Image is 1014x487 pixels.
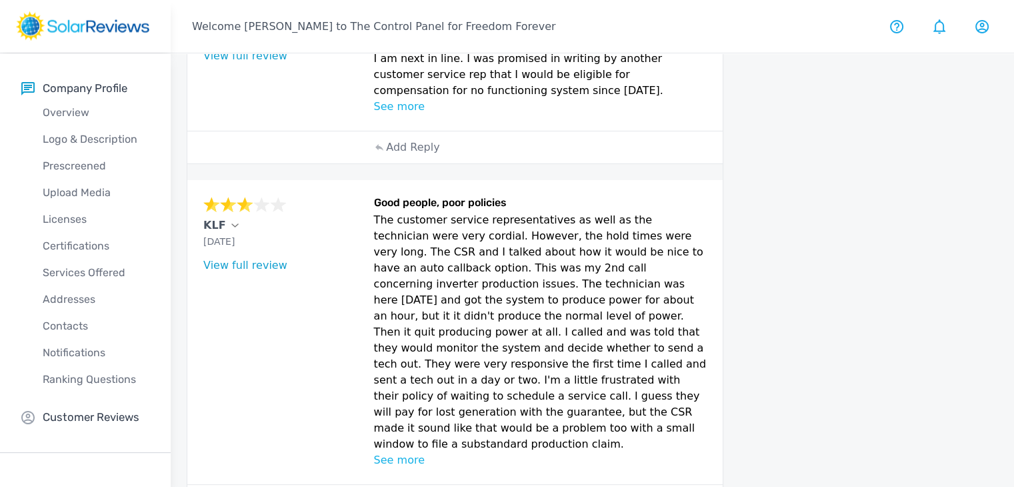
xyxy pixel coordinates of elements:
p: Services Offered [21,265,171,281]
a: Licenses [21,206,171,233]
p: Ranking Questions [21,372,171,388]
p: The customer service representatives as well as the technician were very cordial. However, the ho... [374,212,707,452]
a: View full review [203,49,287,62]
p: Overview [21,105,171,121]
p: Company Profile [43,80,127,97]
p: Certifications [21,238,171,254]
p: Addresses [21,292,171,308]
p: Add Reply [386,139,439,155]
h6: Good people, poor policies [374,196,707,212]
p: Prescreened [21,158,171,174]
a: Certifications [21,233,171,260]
p: Welcome [PERSON_NAME] to The Control Panel for Freedom Forever [192,19,555,35]
a: Logo & Description [21,126,171,153]
a: Overview [21,99,171,126]
p: KLF [203,217,226,233]
p: Contacts [21,318,171,334]
a: Contacts [21,313,171,340]
a: Addresses [21,286,171,313]
a: Upload Media [21,179,171,206]
p: Customer Reviews [43,409,139,426]
p: Logo & Description [21,131,171,147]
p: See more [374,99,707,115]
a: Ranking Questions [21,366,171,393]
a: Services Offered [21,260,171,286]
p: Upload Media [21,185,171,201]
a: Prescreened [21,153,171,179]
a: View full review [203,259,287,272]
p: Notifications [21,345,171,361]
a: Notifications [21,340,171,366]
p: See more [374,452,707,468]
span: [DATE] [203,236,235,247]
p: Licenses [21,211,171,227]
